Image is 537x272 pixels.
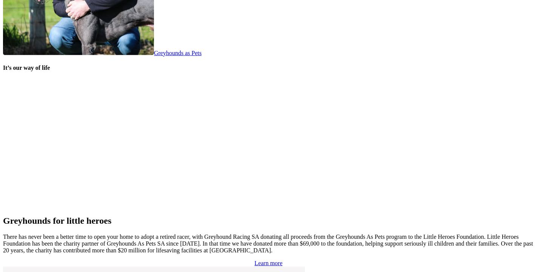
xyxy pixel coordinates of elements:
[3,234,534,254] p: There has never been a better time to open your home to adopt a retired racer, with Greyhound Rac...
[3,65,534,71] h4: It’s our way of life
[3,50,202,56] a: Greyhounds as Pets
[154,50,202,56] span: Greyhounds as Pets
[3,216,534,226] h2: Greyhounds for little heroes
[254,260,282,266] a: Learn more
